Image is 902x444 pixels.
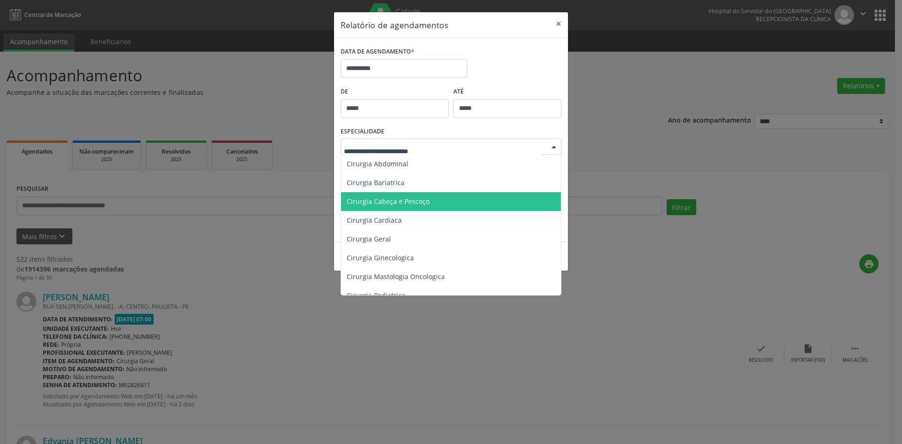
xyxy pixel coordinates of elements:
[341,85,449,99] label: De
[341,45,414,59] label: DATA DE AGENDAMENTO
[341,19,448,31] h5: Relatório de agendamentos
[453,85,561,99] label: ATÉ
[347,216,402,225] span: Cirurgia Cardiaca
[347,234,391,243] span: Cirurgia Geral
[347,253,414,262] span: Cirurgia Ginecologica
[347,159,408,168] span: Cirurgia Abdominal
[341,125,384,139] label: ESPECIALIDADE
[549,12,568,35] button: Close
[347,272,445,281] span: Cirurgia Mastologia Oncologica
[347,178,404,187] span: Cirurgia Bariatrica
[347,197,429,206] span: Cirurgia Cabeça e Pescoço
[347,291,405,300] span: Cirurgia Pediatrica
